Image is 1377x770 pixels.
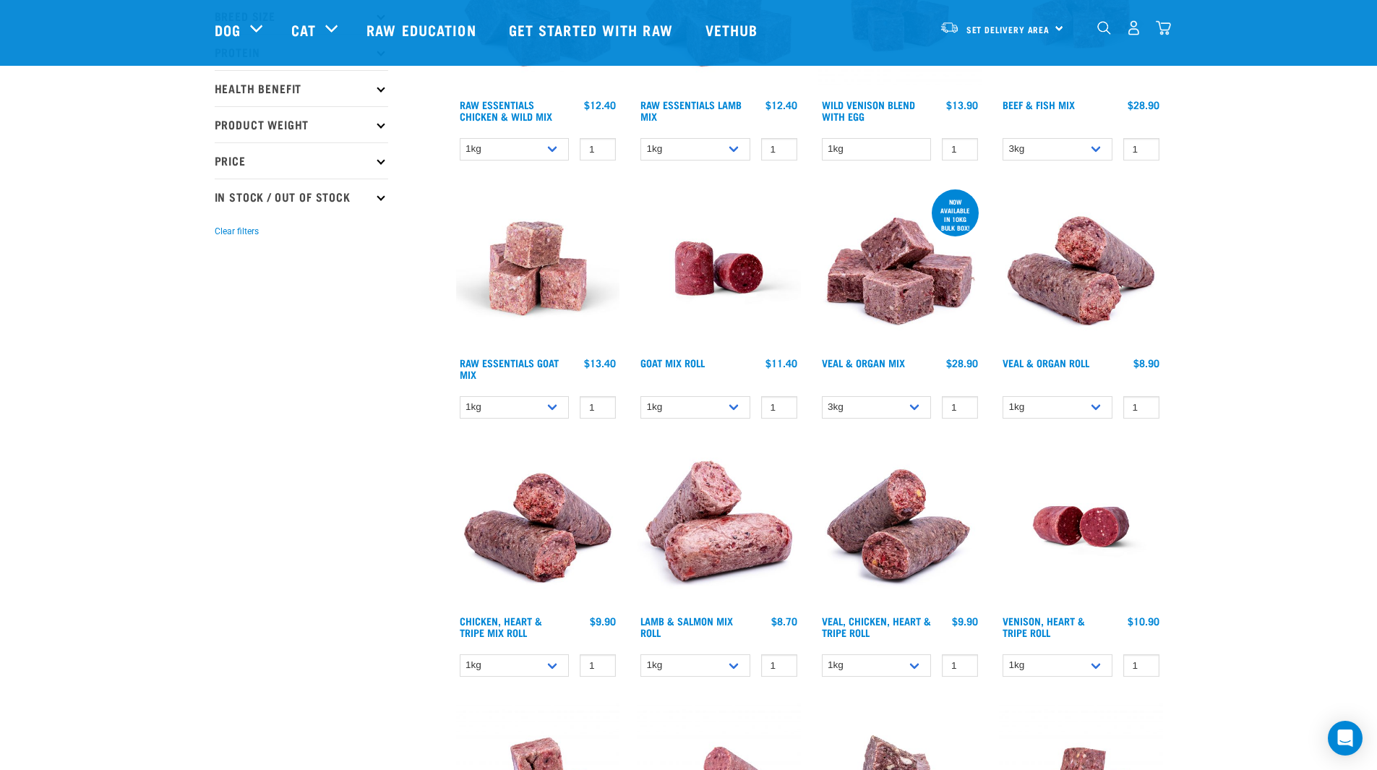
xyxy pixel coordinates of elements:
[456,445,620,609] img: Chicken Heart Tripe Roll 01
[946,99,978,111] div: $13.90
[822,102,915,119] a: Wild Venison Blend with Egg
[1123,138,1159,161] input: 1
[999,445,1163,609] img: Raw Essentials Venison Heart & Tripe Hypoallergenic Raw Pet Food Bulk Roll Unwrapped
[580,138,616,161] input: 1
[215,19,241,40] a: Dog
[640,102,742,119] a: Raw Essentials Lamb Mix
[818,187,982,351] img: 1158 Veal Organ Mix 01
[1126,20,1141,35] img: user.png
[456,187,620,351] img: Goat M Ix 38448
[952,615,978,627] div: $9.90
[691,1,776,59] a: Vethub
[932,191,979,239] div: now available in 10kg bulk box!
[1003,102,1075,107] a: Beef & Fish Mix
[580,654,616,677] input: 1
[771,615,797,627] div: $8.70
[215,179,388,215] p: In Stock / Out Of Stock
[942,396,978,419] input: 1
[1123,654,1159,677] input: 1
[942,654,978,677] input: 1
[1097,21,1111,35] img: home-icon-1@2x.png
[460,102,552,119] a: Raw Essentials Chicken & Wild Mix
[215,142,388,179] p: Price
[1003,360,1089,365] a: Veal & Organ Roll
[1128,615,1159,627] div: $10.90
[584,357,616,369] div: $13.40
[1128,99,1159,111] div: $28.90
[1328,721,1363,756] div: Open Intercom Messenger
[1156,20,1171,35] img: home-icon@2x.png
[584,99,616,111] div: $12.40
[460,618,542,635] a: Chicken, Heart & Tripe Mix Roll
[818,445,982,609] img: 1263 Chicken Organ Roll 02
[291,19,316,40] a: Cat
[1133,357,1159,369] div: $8.90
[822,618,931,635] a: Veal, Chicken, Heart & Tripe Roll
[637,187,801,351] img: Raw Essentials Chicken Lamb Beef Bulk Minced Raw Dog Food Roll Unwrapped
[460,360,559,377] a: Raw Essentials Goat Mix
[999,187,1163,351] img: Veal Organ Mix Roll 01
[1003,618,1085,635] a: Venison, Heart & Tripe Roll
[946,357,978,369] div: $28.90
[637,445,801,609] img: 1261 Lamb Salmon Roll 01
[215,106,388,142] p: Product Weight
[215,225,259,238] button: Clear filters
[940,21,959,34] img: van-moving.png
[765,99,797,111] div: $12.40
[942,138,978,161] input: 1
[352,1,494,59] a: Raw Education
[590,615,616,627] div: $9.90
[966,27,1050,32] span: Set Delivery Area
[761,138,797,161] input: 1
[640,360,705,365] a: Goat Mix Roll
[765,357,797,369] div: $11.40
[215,70,388,106] p: Health Benefit
[640,618,733,635] a: Lamb & Salmon Mix Roll
[1123,396,1159,419] input: 1
[822,360,905,365] a: Veal & Organ Mix
[761,654,797,677] input: 1
[580,396,616,419] input: 1
[494,1,691,59] a: Get started with Raw
[761,396,797,419] input: 1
